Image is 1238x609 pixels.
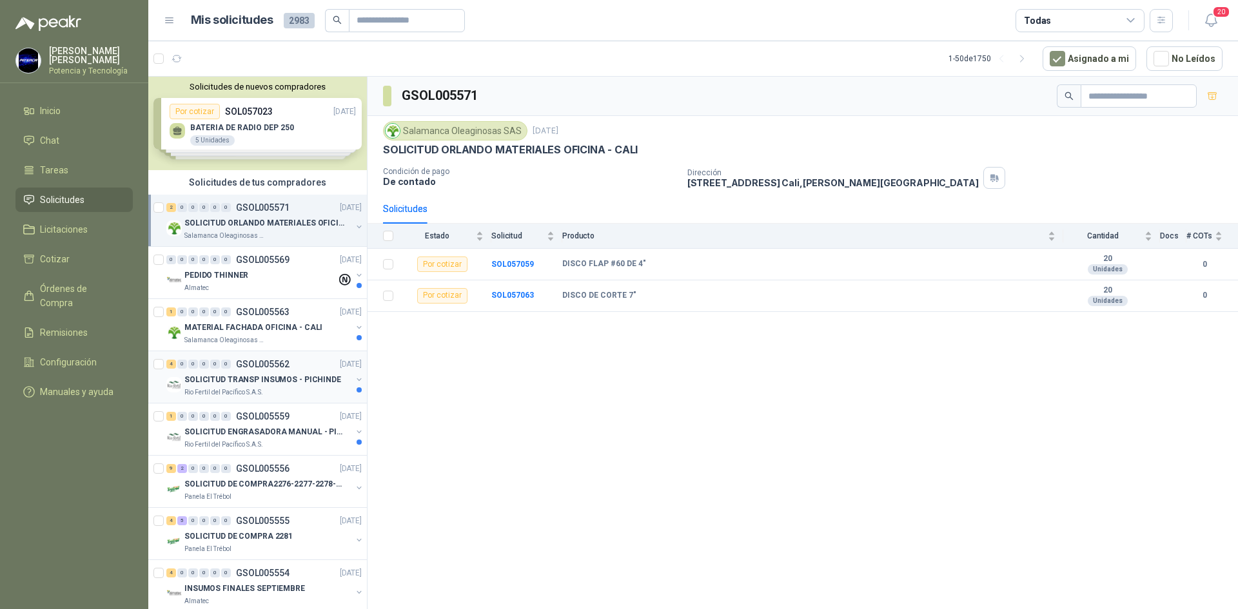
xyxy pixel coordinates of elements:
[15,350,133,374] a: Configuración
[210,307,220,316] div: 0
[236,412,290,421] p: GSOL005559
[16,48,41,73] img: Company Logo
[188,203,198,212] div: 0
[340,463,362,475] p: [DATE]
[491,260,534,269] a: SOL057059
[687,177,979,188] p: [STREET_ADDRESS] Cali , [PERSON_NAME][GEOGRAPHIC_DATA]
[49,67,133,75] p: Potencia y Tecnología
[177,203,187,212] div: 0
[15,247,133,271] a: Cotizar
[184,231,266,241] p: Salamanca Oleaginosas SAS
[383,143,638,157] p: SOLICITUD ORLANDO MATERIALES OFICINA - CALI
[166,568,176,577] div: 4
[221,255,231,264] div: 0
[210,203,220,212] div: 0
[166,360,176,369] div: 4
[177,412,187,421] div: 0
[166,325,182,340] img: Company Logo
[210,255,220,264] div: 0
[221,203,231,212] div: 0
[1212,6,1230,18] span: 20
[562,231,1045,240] span: Producto
[221,464,231,473] div: 0
[40,104,61,118] span: Inicio
[383,121,527,140] div: Salamanca Oleaginosas SAS
[166,409,364,450] a: 1 0 0 0 0 0 GSOL005559[DATE] Company LogoSOLICITUD ENGRASADORA MANUAL - PICHINDERio Fertil del Pa...
[210,360,220,369] div: 0
[166,356,364,398] a: 4 0 0 0 0 0 GSOL005562[DATE] Company LogoSOLICITUD TRANSP INSUMOS - PICHINDERio Fertil del Pacífi...
[166,534,182,549] img: Company Logo
[15,128,133,153] a: Chat
[166,307,176,316] div: 1
[166,220,182,236] img: Company Logo
[15,217,133,242] a: Licitaciones
[188,360,198,369] div: 0
[166,255,176,264] div: 0
[15,99,133,123] a: Inicio
[166,481,182,497] img: Company Logo
[15,320,133,345] a: Remisiones
[40,325,88,340] span: Remisiones
[1024,14,1051,28] div: Todas
[177,307,187,316] div: 0
[188,516,198,525] div: 0
[221,516,231,525] div: 0
[562,224,1063,249] th: Producto
[1186,224,1238,249] th: # COTs
[236,568,290,577] p: GSOL005554
[210,412,220,421] div: 0
[184,492,231,502] p: Panela El Trébol
[166,304,364,345] a: 1 0 0 0 0 0 GSOL005563[DATE] Company LogoMATERIAL FACHADA OFICINA - CALISalamanca Oleaginosas SAS
[40,193,84,207] span: Solicitudes
[188,307,198,316] div: 0
[148,77,367,170] div: Solicitudes de nuevos compradoresPor cotizarSOL057023[DATE] BATERIA DE RADIO DEP 2505 UnidadesPor...
[417,256,467,272] div: Por cotizar
[40,252,70,266] span: Cotizar
[340,202,362,214] p: [DATE]
[40,163,68,177] span: Tareas
[562,291,636,301] b: DISCO DE CORTE 7"
[166,252,364,293] a: 0 0 0 0 0 0 GSOL005569[DATE] Company LogoPEDIDO THINNERAlmatec
[383,202,427,216] div: Solicitudes
[491,231,544,240] span: Solicitud
[383,167,677,176] p: Condición de pago
[177,516,187,525] div: 5
[177,360,187,369] div: 0
[1063,285,1152,296] b: 20
[340,515,362,527] p: [DATE]
[340,567,362,579] p: [DATE]
[184,387,263,398] p: Rio Fertil del Pacífico S.A.S.
[340,254,362,266] p: [DATE]
[236,203,290,212] p: GSOL005571
[221,307,231,316] div: 0
[948,48,1032,69] div: 1 - 50 de 1750
[340,358,362,371] p: [DATE]
[401,231,473,240] span: Estado
[1088,296,1128,306] div: Unidades
[40,385,113,399] span: Manuales y ayuda
[188,568,198,577] div: 0
[533,125,558,137] p: [DATE]
[177,255,187,264] div: 0
[40,355,97,369] span: Configuración
[166,565,364,606] a: 4 0 0 0 0 0 GSOL005554[DATE] Company LogoINSUMOS FINALES SEPTIEMBREAlmatec
[166,513,364,554] a: 4 5 0 0 0 0 GSOL005555[DATE] Company LogoSOLICITUD DE COMPRA 2281Panela El Trébol
[166,586,182,601] img: Company Logo
[184,322,322,334] p: MATERIAL FACHADA OFICINA - CALI
[199,360,209,369] div: 0
[166,429,182,445] img: Company Logo
[188,412,198,421] div: 0
[148,170,367,195] div: Solicitudes de tus compradores
[210,568,220,577] div: 0
[166,412,176,421] div: 1
[1186,231,1212,240] span: # COTs
[1065,92,1074,101] span: search
[386,124,400,138] img: Company Logo
[340,306,362,318] p: [DATE]
[188,255,198,264] div: 0
[184,335,266,345] p: Salamanca Oleaginosas SAS
[199,516,209,525] div: 0
[236,516,290,525] p: GSOL005555
[166,273,182,288] img: Company Logo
